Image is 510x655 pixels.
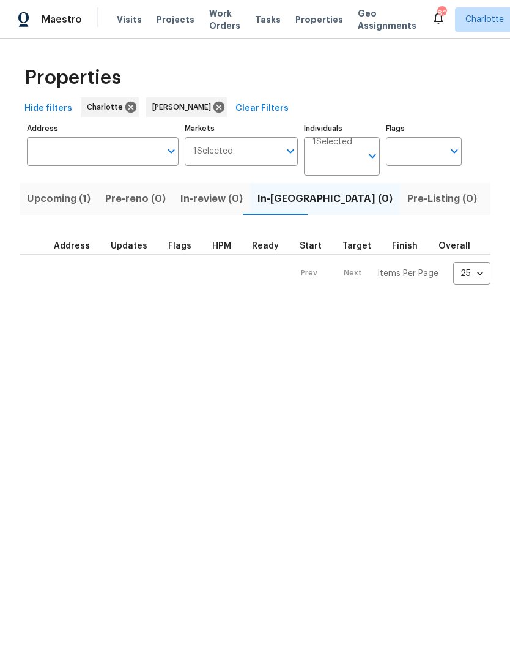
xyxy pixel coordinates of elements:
span: Work Orders [209,7,240,32]
div: Projected renovation finish date [392,242,429,250]
button: Open [282,143,299,160]
span: Finish [392,242,418,250]
span: Properties [295,13,343,26]
span: Charlotte [87,101,128,113]
label: Address [27,125,179,132]
span: Geo Assignments [358,7,416,32]
div: 80 [437,7,446,20]
span: Overall [438,242,470,250]
div: Charlotte [81,97,139,117]
nav: Pagination Navigation [289,262,490,285]
span: Tasks [255,15,281,24]
button: Open [163,143,180,160]
span: Hide filters [24,101,72,116]
div: Target renovation project end date [342,242,382,250]
div: Days past target finish date [438,242,481,250]
label: Markets [185,125,298,132]
p: Items Per Page [377,268,438,280]
span: Start [300,242,322,250]
button: Open [446,143,463,160]
span: Upcoming (1) [27,190,91,208]
span: In-[GEOGRAPHIC_DATA] (0) [257,190,393,208]
span: Pre-Listing (0) [407,190,477,208]
span: Maestro [42,13,82,26]
span: HPM [212,242,231,250]
label: Individuals [304,125,380,132]
span: Flags [168,242,191,250]
span: Charlotte [465,13,504,26]
button: Open [364,148,381,165]
div: [PERSON_NAME] [146,97,227,117]
div: Earliest renovation start date (first business day after COE or Checkout) [252,242,290,250]
div: Actual renovation start date [300,242,333,250]
span: Address [54,242,90,250]
span: Projects [157,13,194,26]
span: 1 Selected [193,146,233,157]
span: 1 Selected [312,137,352,148]
span: Pre-reno (0) [105,190,166,208]
span: Target [342,242,371,250]
span: Clear Filters [235,101,289,116]
button: Clear Filters [231,97,294,120]
span: In-review (0) [180,190,243,208]
span: Ready [252,242,279,250]
span: Properties [24,72,121,84]
span: Visits [117,13,142,26]
button: Hide filters [20,97,77,120]
label: Flags [386,125,462,132]
div: 25 [453,258,490,290]
span: [PERSON_NAME] [152,101,216,113]
span: Updates [111,242,147,250]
